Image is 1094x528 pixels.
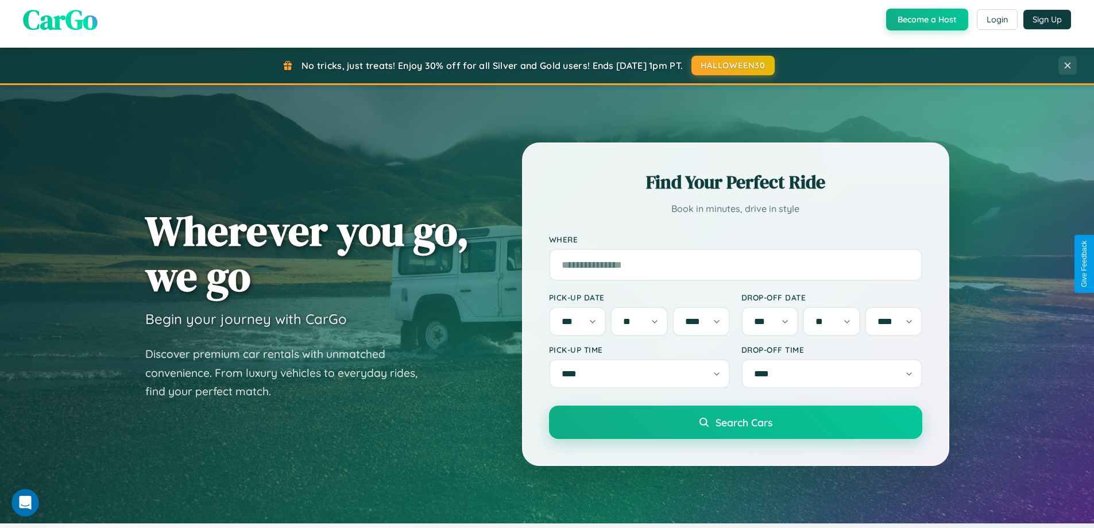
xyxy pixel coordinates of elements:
label: Drop-off Date [741,292,922,302]
p: Discover premium car rentals with unmatched convenience. From luxury vehicles to everyday rides, ... [145,345,432,401]
p: Book in minutes, drive in style [549,201,922,217]
h2: Find Your Perfect Ride [549,169,922,195]
label: Pick-up Time [549,345,730,354]
button: Search Cars [549,406,922,439]
span: Search Cars [716,416,772,429]
label: Where [549,234,922,244]
button: Sign Up [1023,10,1071,29]
label: Drop-off Time [741,345,922,354]
span: No tricks, just treats! Enjoy 30% off for all Silver and Gold users! Ends [DATE] 1pm PT. [301,60,683,71]
iframe: Intercom live chat [11,489,39,517]
label: Pick-up Date [549,292,730,302]
button: Become a Host [886,9,968,30]
button: Login [977,9,1018,30]
h3: Begin your journey with CarGo [145,310,347,327]
div: Give Feedback [1080,241,1088,287]
h1: Wherever you go, we go [145,208,469,299]
span: CarGo [23,1,98,38]
button: HALLOWEEN30 [691,56,775,75]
